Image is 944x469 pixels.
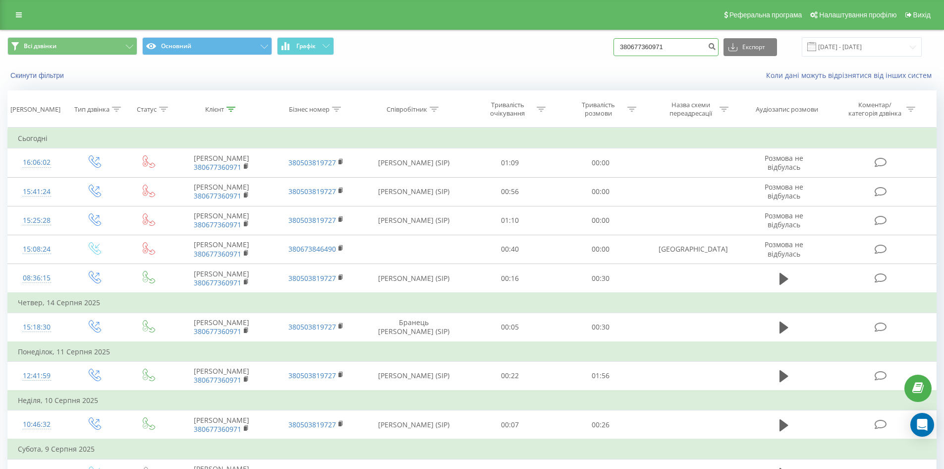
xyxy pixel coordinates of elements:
[7,71,69,80] button: Скинути фільтри
[174,313,269,342] td: [PERSON_NAME]
[465,313,555,342] td: 00:05
[194,327,241,336] a: 380677360971
[174,235,269,264] td: [PERSON_NAME]
[765,240,803,258] span: Розмова не відбулась
[18,153,56,172] div: 16:06:02
[756,105,818,114] div: Аудіозапис розмови
[194,375,241,385] a: 380677360971
[664,101,717,118] div: Назва схеми переадресації
[465,410,555,440] td: 00:07
[555,313,646,342] td: 00:30
[465,206,555,235] td: 01:10
[765,182,803,201] span: Розмова не відбулась
[465,148,555,177] td: 01:09
[277,37,334,55] button: Графік
[288,322,336,332] a: 380503819727
[288,273,336,283] a: 380503819727
[819,11,896,19] span: Налаштування профілю
[8,391,937,410] td: Неділя, 10 Серпня 2025
[174,206,269,235] td: [PERSON_NAME]
[8,129,937,148] td: Сьогодні
[555,206,646,235] td: 00:00
[18,211,56,230] div: 15:25:28
[24,42,56,50] span: Всі дзвінки
[142,37,272,55] button: Основний
[613,38,719,56] input: Пошук за номером
[174,148,269,177] td: [PERSON_NAME]
[194,220,241,229] a: 380677360971
[465,361,555,391] td: 00:22
[18,318,56,337] div: 15:18:30
[288,371,336,380] a: 380503819727
[465,177,555,206] td: 00:56
[18,415,56,434] div: 10:46:32
[363,410,465,440] td: [PERSON_NAME] (SIP)
[363,264,465,293] td: [PERSON_NAME] (SIP)
[288,215,336,225] a: 380503819727
[205,105,224,114] div: Клієнт
[555,410,646,440] td: 00:26
[8,293,937,313] td: Четвер, 14 Серпня 2025
[555,264,646,293] td: 00:30
[18,182,56,201] div: 15:41:24
[363,148,465,177] td: [PERSON_NAME] (SIP)
[174,177,269,206] td: [PERSON_NAME]
[194,162,241,172] a: 380677360971
[194,424,241,434] a: 380677360971
[296,43,316,50] span: Графік
[18,240,56,259] div: 15:08:24
[465,235,555,264] td: 00:40
[288,420,336,429] a: 380503819727
[555,361,646,391] td: 01:56
[10,105,60,114] div: [PERSON_NAME]
[18,366,56,386] div: 12:41:59
[555,177,646,206] td: 00:00
[288,244,336,254] a: 380673846490
[137,105,157,114] div: Статус
[8,342,937,362] td: Понеділок, 11 Серпня 2025
[910,413,934,437] div: Open Intercom Messenger
[555,235,646,264] td: 00:00
[174,361,269,391] td: [PERSON_NAME]
[766,70,937,80] a: Коли дані можуть відрізнятися вiд інших систем
[363,177,465,206] td: [PERSON_NAME] (SIP)
[572,101,625,118] div: Тривалість розмови
[7,37,137,55] button: Всі дзвінки
[846,101,904,118] div: Коментар/категорія дзвінка
[288,158,336,167] a: 380503819727
[555,148,646,177] td: 00:00
[174,264,269,293] td: [PERSON_NAME]
[18,268,56,288] div: 08:36:15
[8,439,937,459] td: Субота, 9 Серпня 2025
[194,191,241,201] a: 380677360971
[765,211,803,229] span: Розмова не відбулась
[723,38,777,56] button: Експорт
[481,101,534,118] div: Тривалість очікування
[387,105,427,114] div: Співробітник
[363,313,465,342] td: Бранець [PERSON_NAME] (SIP)
[363,206,465,235] td: [PERSON_NAME] (SIP)
[363,361,465,391] td: [PERSON_NAME] (SIP)
[174,410,269,440] td: [PERSON_NAME]
[194,249,241,259] a: 380677360971
[729,11,802,19] span: Реферальна програма
[288,187,336,196] a: 380503819727
[289,105,330,114] div: Бізнес номер
[194,278,241,287] a: 380677360971
[646,235,740,264] td: [GEOGRAPHIC_DATA]
[765,153,803,172] span: Розмова не відбулась
[74,105,110,114] div: Тип дзвінка
[465,264,555,293] td: 00:16
[913,11,931,19] span: Вихід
